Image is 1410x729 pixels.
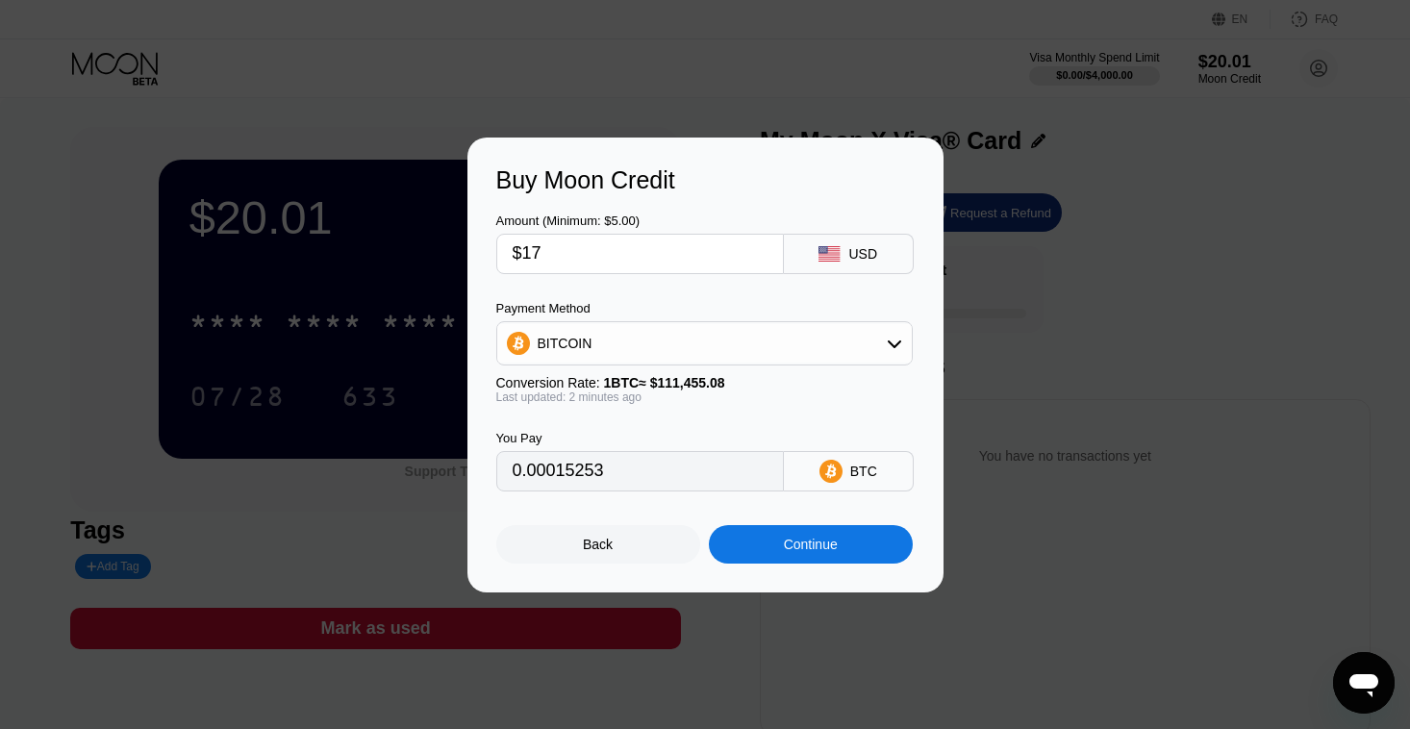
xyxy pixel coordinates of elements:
div: Back [496,525,700,564]
div: BTC [850,464,877,479]
span: 1 BTC ≈ $111,455.08 [604,375,725,390]
div: Last updated: 2 minutes ago [496,390,913,404]
div: Conversion Rate: [496,375,913,390]
div: BITCOIN [538,336,592,351]
div: BITCOIN [497,324,912,363]
input: $0.00 [513,235,768,273]
div: USD [848,246,877,262]
div: You Pay [496,431,784,445]
div: Buy Moon Credit [496,166,915,194]
div: Back [583,537,613,552]
div: Continue [784,537,838,552]
iframe: Button to launch messaging window [1333,652,1395,714]
div: Continue [709,525,913,564]
div: Amount (Minimum: $5.00) [496,214,784,228]
div: Payment Method [496,301,913,315]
